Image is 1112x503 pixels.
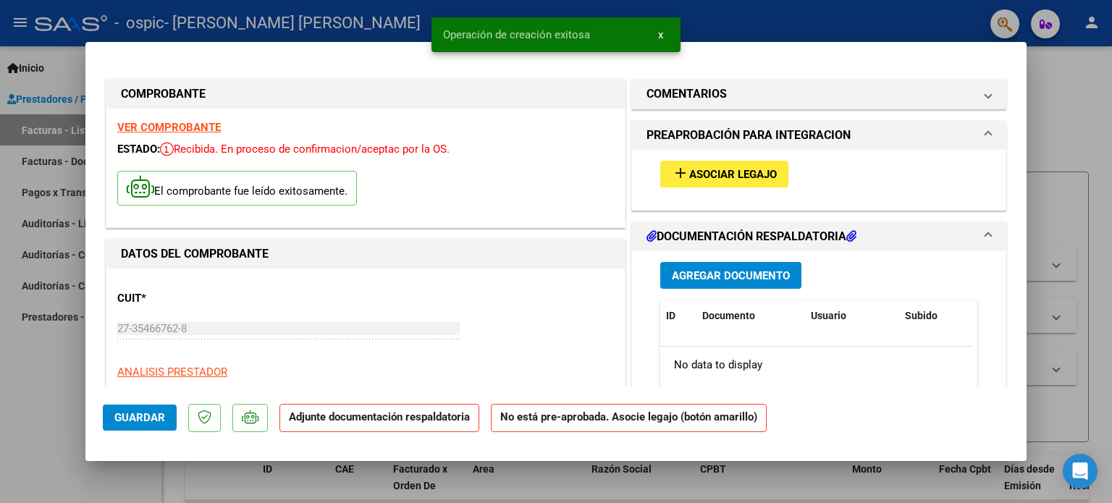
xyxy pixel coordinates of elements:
datatable-header-cell: Usuario [805,300,899,331]
span: Subido [905,310,938,321]
span: Documento [702,310,755,321]
mat-expansion-panel-header: COMENTARIOS [632,80,1006,109]
a: VER COMPROBANTE [117,121,221,134]
datatable-header-cell: Documento [696,300,805,331]
h1: PREAPROBACIÓN PARA INTEGRACION [646,127,851,144]
p: El comprobante fue leído exitosamente. [117,171,357,206]
button: Agregar Documento [660,262,801,289]
span: Asociar Legajo [689,168,777,181]
mat-icon: add [672,164,689,182]
div: PREAPROBACIÓN PARA INTEGRACION [632,150,1006,210]
mat-expansion-panel-header: DOCUMENTACIÓN RESPALDATORIA [632,222,1006,251]
datatable-header-cell: Acción [972,300,1044,331]
strong: DATOS DEL COMPROBANTE [121,247,269,261]
span: Agregar Documento [672,269,790,282]
strong: No está pre-aprobada. Asocie legajo (botón amarillo) [491,404,767,432]
button: x [646,22,675,48]
span: Guardar [114,411,165,424]
div: No data to display [660,347,972,383]
p: CUIT [117,290,266,307]
button: Guardar [103,405,177,431]
button: Asociar Legajo [660,161,788,187]
datatable-header-cell: Subido [899,300,972,331]
span: Recibida. En proceso de confirmacion/aceptac por la OS. [160,143,450,156]
span: ID [666,310,675,321]
datatable-header-cell: ID [660,300,696,331]
span: ANALISIS PRESTADOR [117,365,227,379]
span: Operación de creación exitosa [443,28,590,42]
h1: DOCUMENTACIÓN RESPALDATORIA [646,228,856,245]
h1: COMENTARIOS [646,85,727,103]
span: x [658,28,663,41]
span: ESTADO: [117,143,160,156]
span: Usuario [811,310,846,321]
strong: Adjunte documentación respaldatoria [289,410,470,423]
strong: COMPROBANTE [121,87,206,101]
mat-expansion-panel-header: PREAPROBACIÓN PARA INTEGRACION [632,121,1006,150]
div: Open Intercom Messenger [1063,454,1098,489]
